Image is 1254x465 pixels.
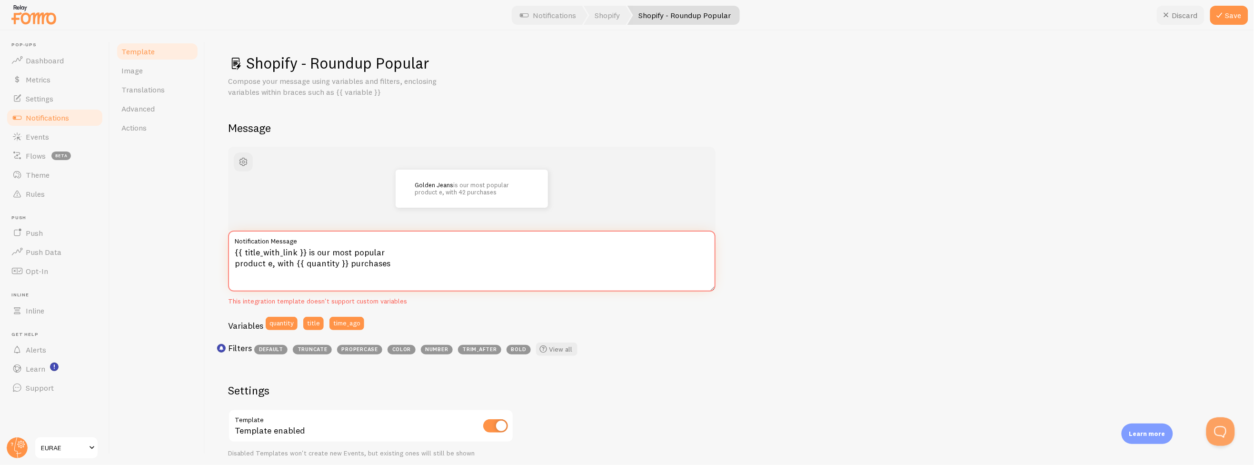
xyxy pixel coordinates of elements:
span: Pop-ups [11,42,104,48]
span: Dashboard [26,56,64,65]
iframe: Help Scout Beacon - Open [1206,417,1235,446]
span: Template [121,47,155,56]
a: Translations [116,80,199,99]
span: Rules [26,189,45,199]
a: Events [6,127,104,146]
p: Compose your message using variables and filters, enclosing variables within braces such as {{ va... [228,76,457,98]
a: Actions [116,118,199,137]
a: Template [116,42,199,61]
a: Rules [6,184,104,203]
h2: Message [228,121,1231,135]
h3: Variables [228,320,263,331]
a: Push [6,223,104,243]
a: Advanced [116,99,199,118]
p: is our most popular product e, with 42 purchases [415,182,529,195]
span: bold [507,345,531,354]
span: Actions [121,123,147,132]
label: Notification Message [228,231,716,247]
button: quantity [266,317,298,330]
span: Advanced [121,104,155,113]
span: default [254,345,288,354]
h3: Filters [228,343,252,354]
a: View all [536,343,577,356]
span: Push [11,215,104,221]
a: Opt-In [6,262,104,281]
span: Inline [11,292,104,298]
button: title [303,317,324,330]
span: Get Help [11,332,104,338]
h2: Settings [228,383,514,398]
a: Settings [6,89,104,108]
span: beta [51,152,71,160]
span: Events [26,132,49,142]
span: Flows [26,151,46,161]
span: Push Data [26,247,61,257]
div: Template enabled [228,409,514,444]
a: Inline [6,301,104,320]
span: Theme [26,170,50,180]
span: Learn [26,364,45,374]
a: Support [6,378,104,397]
span: truncate [293,345,332,354]
a: Metrics [6,70,104,89]
span: Alerts [26,345,46,354]
span: Push [26,228,43,238]
span: Support [26,383,54,393]
a: Notifications [6,108,104,127]
a: Image [116,61,199,80]
div: Disabled Templates won't create new Events, but existing ones will still be shown [228,449,514,458]
a: Alerts [6,340,104,359]
span: Notifications [26,113,69,122]
span: Inline [26,306,44,315]
p: Learn more [1129,429,1165,438]
span: Image [121,66,143,75]
span: Metrics [26,75,50,84]
a: EURAE [34,436,99,459]
div: This integration template doesn't support custom variables [228,297,716,306]
a: Dashboard [6,51,104,70]
span: EURAE [41,442,86,454]
svg: <p>Use filters like | propercase to change CITY to City in your templates</p> [217,344,226,353]
span: color [388,345,416,354]
h1: Shopify - Roundup Popular [228,53,1231,73]
span: trim_after [458,345,501,354]
img: fomo-relay-logo-orange.svg [10,2,58,27]
span: propercase [337,345,382,354]
span: Translations [121,85,165,94]
span: Opt-In [26,266,48,276]
span: Settings [26,94,53,103]
button: time_ago [329,317,364,330]
svg: <p>Watch New Feature Tutorials!</p> [50,363,59,371]
a: Learn [6,359,104,378]
a: Golden Jeans [415,181,453,189]
a: Theme [6,165,104,184]
span: number [421,345,453,354]
a: Push Data [6,243,104,262]
div: Learn more [1122,424,1173,444]
a: Flows beta [6,146,104,165]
